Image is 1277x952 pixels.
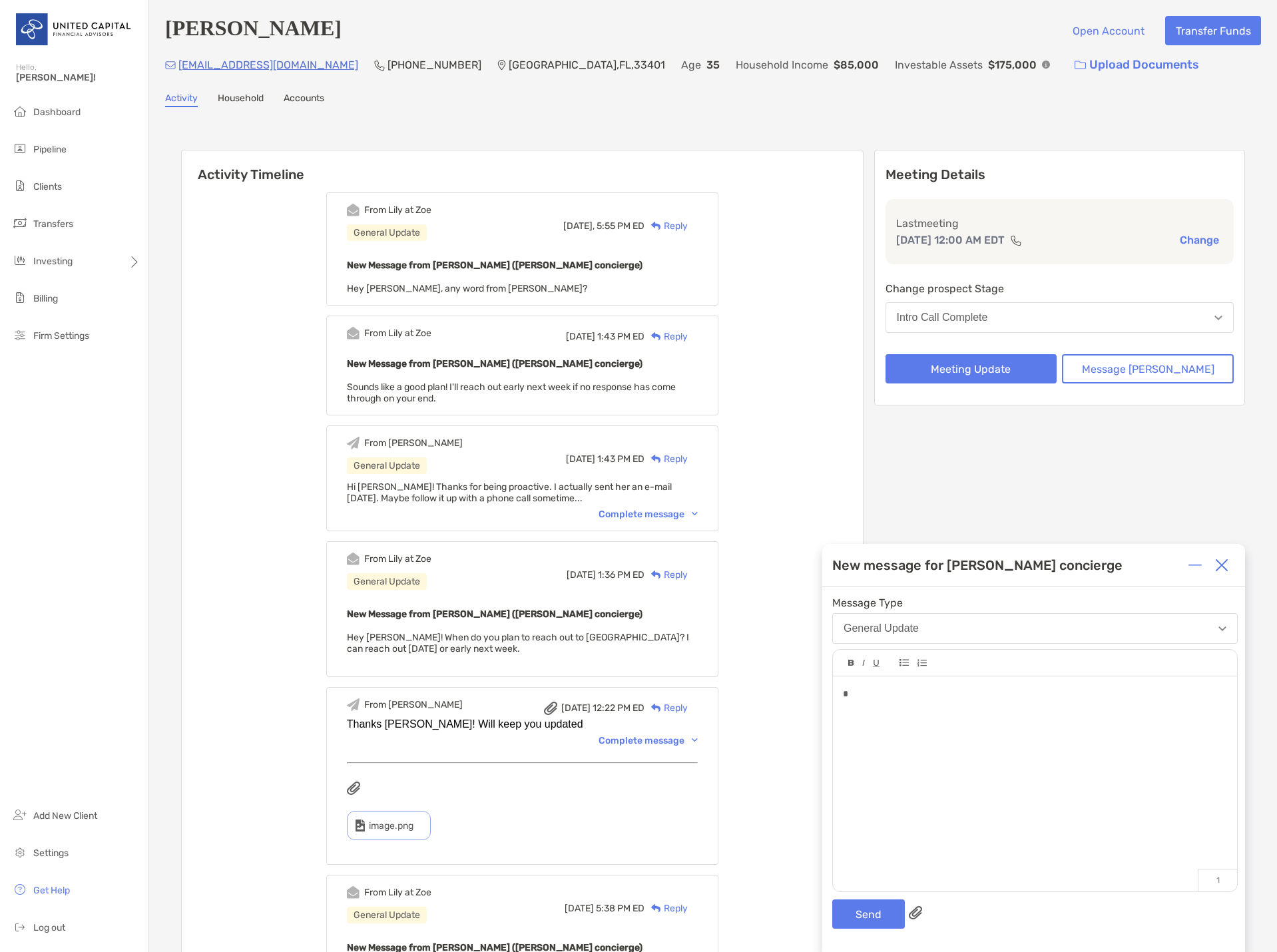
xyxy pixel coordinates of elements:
a: Activity [165,93,198,107]
span: Clients [33,181,62,192]
div: From [PERSON_NAME] [364,437,463,449]
button: General Update [832,613,1238,644]
img: attachments [347,782,360,795]
span: [PERSON_NAME]! [16,72,140,83]
span: 12:22 PM ED [593,702,644,714]
span: Dashboard [33,107,81,118]
div: New message for [PERSON_NAME] concierge [832,557,1123,573]
img: Event icon [347,698,360,711]
img: Phone Icon [374,60,385,71]
img: Reply icon [651,571,661,579]
img: dashboard icon [12,103,28,119]
div: General Update [347,573,427,590]
div: Thanks [PERSON_NAME]! Will keep you updated [347,718,698,730]
img: United Capital Logo [16,5,132,53]
img: Event icon [347,327,360,340]
img: Info Icon [1042,61,1050,69]
span: 1:43 PM ED [597,331,644,342]
img: logout icon [12,919,28,935]
div: From Lily at Zoe [364,328,431,339]
span: [DATE] [565,903,594,914]
p: Meeting Details [886,166,1234,183]
span: 1:43 PM ED [597,453,644,465]
span: Hi [PERSON_NAME]! Thanks for being proactive. I actually sent her an e-mail [DATE]. Maybe follow ... [347,481,672,504]
img: pipeline icon [12,140,28,156]
img: button icon [1075,61,1086,70]
b: New Message from [PERSON_NAME] ([PERSON_NAME] concierge) [347,608,642,620]
img: Reply icon [651,222,661,230]
img: paperclip attachments [909,906,922,919]
p: Investable Assets [895,57,983,73]
p: 35 [706,57,720,73]
button: Meeting Update [886,354,1057,383]
span: Log out [33,922,65,933]
p: Household Income [736,57,828,73]
img: Event icon [347,553,360,565]
a: Accounts [284,93,324,107]
span: [DATE], [563,220,595,232]
img: billing icon [12,290,28,306]
h4: [PERSON_NAME] [165,16,342,45]
span: [DATE] [561,702,591,714]
div: General Update [347,457,427,474]
img: transfers icon [12,215,28,231]
span: Add New Client [33,810,97,822]
button: Send [832,899,905,929]
a: Upload Documents [1066,51,1208,79]
div: From Lily at Zoe [364,204,431,216]
span: 5:38 PM ED [596,903,644,914]
div: Reply [644,452,688,466]
img: attachment [544,702,557,715]
div: Complete message [599,509,698,520]
span: 5:55 PM ED [597,220,644,232]
p: Change prospect Stage [886,280,1234,297]
img: Event icon [347,204,360,216]
span: [DATE] [566,453,595,465]
h6: Activity Timeline [182,150,863,182]
span: Firm Settings [33,330,89,342]
img: Open dropdown arrow [1218,626,1226,631]
img: Location Icon [497,60,506,71]
p: [PHONE_NUMBER] [387,57,481,73]
span: [DATE] [566,331,595,342]
div: General Update [347,224,427,241]
img: firm-settings icon [12,327,28,343]
p: Last meeting [896,215,1224,232]
img: Reply icon [651,332,661,341]
img: Reply icon [651,455,661,463]
p: 1 [1198,869,1237,891]
p: Age [681,57,701,73]
span: Sounds like a good plan! I'll reach out early next week if no response has come through on your end. [347,381,676,404]
div: From [PERSON_NAME] [364,699,463,710]
button: Message [PERSON_NAME] [1062,354,1234,383]
img: investing icon [12,252,28,268]
span: Hey [PERSON_NAME]! When do you plan to reach out to [GEOGRAPHIC_DATA]? I can reach out [DATE] or ... [347,632,689,654]
img: get-help icon [12,881,28,897]
span: 1:36 PM ED [598,569,644,581]
img: Open dropdown arrow [1214,316,1222,320]
p: [EMAIL_ADDRESS][DOMAIN_NAME] [178,57,358,73]
img: Reply icon [651,704,661,712]
p: [DATE] 12:00 AM EDT [896,232,1005,248]
img: Editor control icon [848,660,854,666]
img: Chevron icon [692,512,698,516]
span: Billing [33,293,58,304]
div: From Lily at Zoe [364,887,431,898]
span: Transfers [33,218,73,230]
button: Open Account [1062,16,1154,45]
img: Email Icon [165,61,176,69]
div: Reply [644,701,688,715]
img: Editor control icon [899,659,909,666]
img: Event icon [347,437,360,449]
img: add_new_client icon [12,807,28,823]
img: settings icon [12,844,28,860]
div: General Update [844,622,919,634]
p: [GEOGRAPHIC_DATA] , FL , 33401 [509,57,665,73]
p: $175,000 [988,57,1037,73]
img: Close [1215,559,1228,572]
a: Household [218,93,264,107]
img: Editor control icon [917,659,927,667]
div: Reply [644,219,688,233]
div: Complete message [599,735,698,746]
span: Hey [PERSON_NAME], any word from [PERSON_NAME]? [347,283,587,294]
